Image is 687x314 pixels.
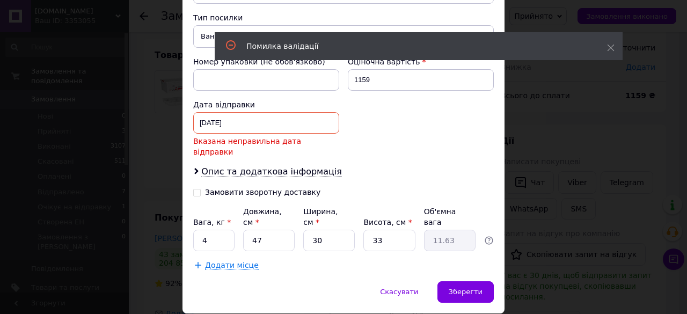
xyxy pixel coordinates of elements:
[243,207,282,227] label: Довжина, см
[193,13,243,22] span: Тип посилки
[363,218,412,227] label: Висота, см
[303,207,338,227] label: Ширина, см
[193,56,339,67] div: Номер упаковки (не обов'язково)
[424,206,476,228] div: Об'ємна вага
[201,166,342,177] span: Опис та додаткова інформація
[246,41,580,52] div: Помилка валідації
[193,25,494,48] span: Вантаж
[193,99,339,110] div: Дата відправки
[193,136,339,157] span: Вказана неправильна дата відправки
[449,288,483,296] span: Зберегти
[193,218,231,227] label: Вага, кг
[205,188,320,197] div: Замовити зворотну доставку
[380,288,418,296] span: Скасувати
[205,261,259,270] span: Додати місце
